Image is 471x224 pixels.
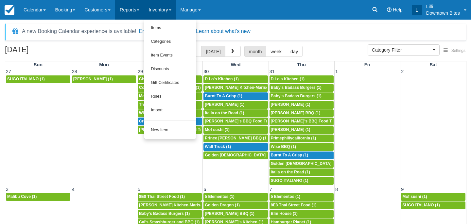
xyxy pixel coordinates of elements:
button: day [286,46,303,57]
a: Discounts [144,62,196,76]
a: Categories [144,35,196,49]
span: Burnt To A Crisp (1) [205,94,242,98]
p: Lilli [426,3,460,10]
span: 8 [335,187,339,192]
a: Item Events [144,49,196,62]
span: 7 [269,187,273,192]
span: Crispy Bros (1) [139,119,168,123]
a: Burnt To A Crisp (1) [270,152,334,159]
a: Rules [144,90,196,104]
span: Golden Dragon (1) [205,203,240,207]
a: Blin House (1) [270,210,334,218]
a: SUGO ITALIANO (1) [401,201,465,209]
a: [PERSON_NAME] (1) [203,101,268,109]
a: [PERSON_NAME] Kitchen-Mariscos Arenita (1) [203,84,268,92]
span: [PERSON_NAME] Kitchen-Mariscos Arenita (1) [205,85,293,90]
i: Help [387,8,392,12]
a: [PERSON_NAME]'s BBQ Food Truck (1) [270,118,334,125]
span: [PERSON_NAME] (1) [73,77,113,81]
a: [PERSON_NAME] (1) [72,75,136,83]
a: Wise BBQ (1) [138,109,202,117]
a: Crispy Bros (1) [138,118,202,125]
a: Wafl Truck (1) [203,143,268,151]
span: D Lo's Kitchen (1) [271,77,305,81]
span: 6 [203,187,207,192]
span: Thu [297,62,306,67]
p: Downtown Bites [426,10,460,16]
button: Category Filter [368,44,440,56]
a: [PERSON_NAME] Kitchen-Mariscos Arenita (1) [138,201,202,209]
a: Cousins [US_STATE] Lobster (1) [138,84,202,92]
a: D Lo's Kitchen (1) [203,75,268,83]
a: 5 Elementos (1) [270,193,334,201]
span: Malibu Cove (1) [7,194,37,199]
span: Wise BBQ (1) [271,144,296,149]
span: D Lo's Kitchen (1) [205,77,239,81]
span: [PERSON_NAME]'s BBQ Food Truck (1) [139,127,215,132]
span: 1 [335,69,339,74]
span: SUGO ITALIANO (1) [271,178,308,183]
h2: [DATE] [5,46,88,58]
span: 4 [71,187,75,192]
span: 5 Elementos (1) [205,194,234,199]
span: [PERSON_NAME] (1) [205,102,244,107]
span: [PERSON_NAME]'s BBQ Food Truck (1) [271,119,346,123]
span: Category Filter [372,47,431,53]
span: Mof sushi (1) [402,194,427,199]
span: Baby's Badass Burgers (1) [139,211,190,216]
span: Mon [99,62,109,67]
a: Prince [PERSON_NAME] BBQ (1) [203,135,268,142]
span: 27 [5,69,12,74]
span: [PERSON_NAME] BBQ (1) [205,211,254,216]
a: [PERSON_NAME] BBQ (1) [270,109,334,117]
a: SUGO ITALIANO (1) [6,75,70,83]
a: Mof sushi (1) [401,193,465,201]
span: 31 [269,69,275,74]
span: 5 Elementos (1) [271,194,300,199]
span: Golden [DEMOGRAPHIC_DATA] (1) [205,153,271,157]
a: The Tropic Truck (1) [138,101,202,109]
span: [PERSON_NAME] Kitchen-Mariscos Arenita (1) [139,203,228,207]
a: Import [144,104,196,117]
div: A new Booking Calendar experience is available! [22,27,136,35]
span: 2 [400,69,404,74]
a: Chi Pie (1) [138,75,202,83]
a: Items [144,21,196,35]
button: Settings [440,46,469,56]
span: Burnt To A Crisp (1) [271,153,308,157]
span: Wise BBQ (1) [139,111,164,115]
span: Baby's Badass Burgers (1) [271,85,322,90]
a: Italia on the Road (1) [270,168,334,176]
a: Golden Dragon (1) [203,201,268,209]
a: SUGO ITALIANO (1) [270,177,334,185]
span: 3 [5,187,9,192]
span: 5 [137,187,141,192]
button: [DATE] [201,46,225,57]
span: Golden [DEMOGRAPHIC_DATA] (1) [271,161,338,166]
span: Sat [429,62,437,67]
span: [PERSON_NAME] (1) [271,102,310,107]
span: 8E8 Thai Street Food (1) [139,194,185,199]
a: Golden [DEMOGRAPHIC_DATA] (1) [270,160,334,168]
span: Chi Pie (1) [139,77,159,81]
a: Baby's Badass Burgers (1) [138,210,202,218]
span: 29 [137,69,144,74]
a: Baby's Badass Burgers (1) [270,84,334,92]
span: Wafl Truck (1) [205,144,231,149]
span: 9 [400,187,404,192]
span: Malibu Cove (1) [139,94,168,98]
span: 8E8 Thai Street Food (1) [271,203,317,207]
span: Blin House (1) [271,211,298,216]
span: 30 [203,69,209,74]
span: Primephiilycalifornia (1) [271,136,316,140]
a: Learn about what's new [196,28,251,34]
a: Italia on the Road (1) [203,109,268,117]
a: [PERSON_NAME]'s BBQ Food Truck (1) [138,126,202,134]
span: Cousins [US_STATE] Lobster (1) [139,85,201,90]
button: month [244,46,267,57]
a: [PERSON_NAME]'s BBQ Food Truck (1) [203,118,268,125]
a: [PERSON_NAME] BBQ (1) [203,210,268,218]
a: [PERSON_NAME] (1) [270,101,334,109]
a: [PERSON_NAME] (1) [270,126,334,134]
span: The Tropic Truck (1) [139,102,177,107]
